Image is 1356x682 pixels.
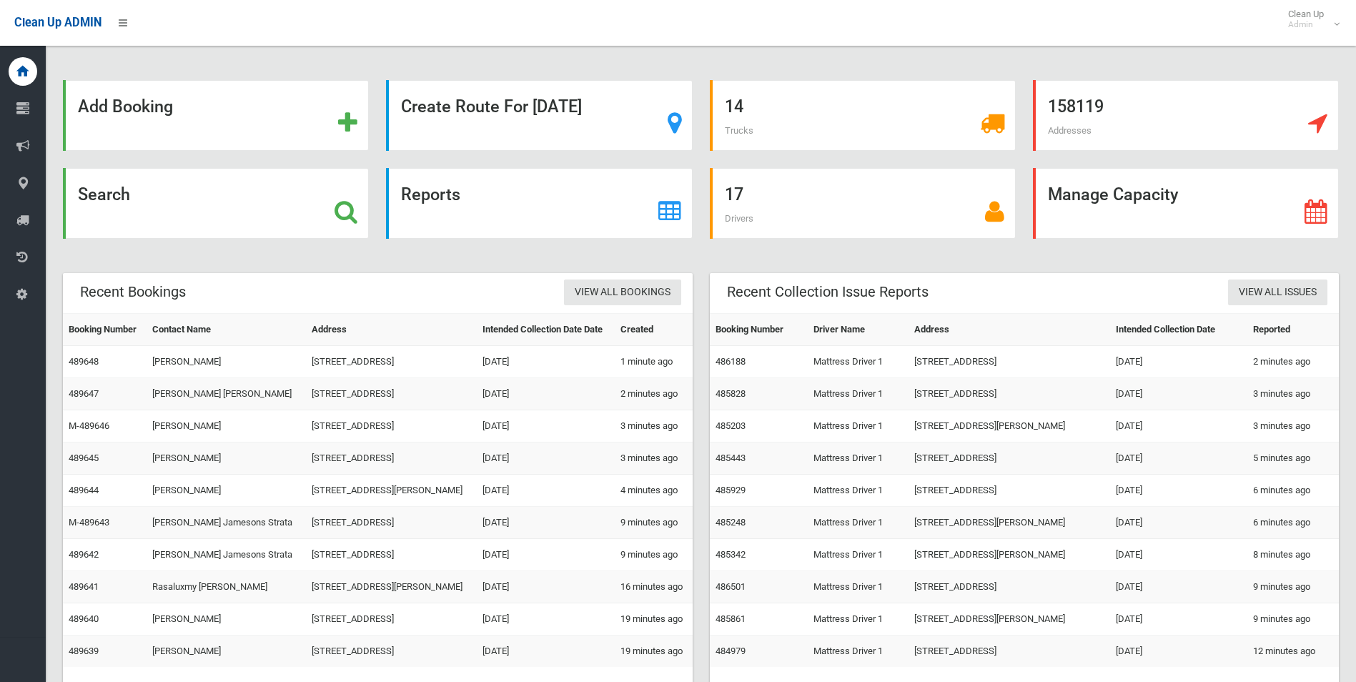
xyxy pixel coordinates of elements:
[808,603,908,636] td: Mattress Driver 1
[716,420,746,431] a: 485203
[147,378,306,410] td: [PERSON_NAME] [PERSON_NAME]
[1110,507,1247,539] td: [DATE]
[306,346,477,378] td: [STREET_ADDRESS]
[1247,571,1339,603] td: 9 minutes ago
[1110,603,1247,636] td: [DATE]
[63,80,369,151] a: Add Booking
[716,613,746,624] a: 485861
[909,346,1110,378] td: [STREET_ADDRESS]
[306,603,477,636] td: [STREET_ADDRESS]
[1247,475,1339,507] td: 6 minutes ago
[1033,168,1339,239] a: Manage Capacity
[306,410,477,443] td: [STREET_ADDRESS]
[147,507,306,539] td: [PERSON_NAME] Jamesons Strata
[477,636,615,668] td: [DATE]
[1033,80,1339,151] a: 158119 Addresses
[808,571,908,603] td: Mattress Driver 1
[615,346,692,378] td: 1 minute ago
[147,475,306,507] td: [PERSON_NAME]
[808,378,908,410] td: Mattress Driver 1
[147,410,306,443] td: [PERSON_NAME]
[1247,314,1339,346] th: Reported
[1110,571,1247,603] td: [DATE]
[477,346,615,378] td: [DATE]
[1110,443,1247,475] td: [DATE]
[808,507,908,539] td: Mattress Driver 1
[615,603,692,636] td: 19 minutes ago
[615,378,692,410] td: 2 minutes ago
[716,453,746,463] a: 485443
[1228,280,1327,306] a: View All Issues
[615,314,692,346] th: Created
[615,410,692,443] td: 3 minutes ago
[1247,539,1339,571] td: 8 minutes ago
[808,475,908,507] td: Mattress Driver 1
[401,184,460,204] strong: Reports
[78,97,173,117] strong: Add Booking
[615,571,692,603] td: 16 minutes ago
[306,636,477,668] td: [STREET_ADDRESS]
[710,80,1016,151] a: 14 Trucks
[69,485,99,495] a: 489644
[69,581,99,592] a: 489641
[306,507,477,539] td: [STREET_ADDRESS]
[716,356,746,367] a: 486188
[564,280,681,306] a: View All Bookings
[147,603,306,636] td: [PERSON_NAME]
[477,507,615,539] td: [DATE]
[716,388,746,399] a: 485828
[716,549,746,560] a: 485342
[1110,636,1247,668] td: [DATE]
[1247,346,1339,378] td: 2 minutes ago
[306,314,477,346] th: Address
[477,475,615,507] td: [DATE]
[909,314,1110,346] th: Address
[14,16,102,29] span: Clean Up ADMIN
[909,636,1110,668] td: [STREET_ADDRESS]
[477,314,615,346] th: Intended Collection Date Date
[78,184,130,204] strong: Search
[808,636,908,668] td: Mattress Driver 1
[477,539,615,571] td: [DATE]
[1110,539,1247,571] td: [DATE]
[1110,314,1247,346] th: Intended Collection Date
[306,378,477,410] td: [STREET_ADDRESS]
[725,184,743,204] strong: 17
[477,603,615,636] td: [DATE]
[147,346,306,378] td: [PERSON_NAME]
[1288,19,1324,30] small: Admin
[909,443,1110,475] td: [STREET_ADDRESS]
[615,507,692,539] td: 9 minutes ago
[147,571,306,603] td: Rasaluxmy [PERSON_NAME]
[306,571,477,603] td: [STREET_ADDRESS][PERSON_NAME]
[147,443,306,475] td: [PERSON_NAME]
[909,410,1110,443] td: [STREET_ADDRESS][PERSON_NAME]
[1247,507,1339,539] td: 6 minutes ago
[909,507,1110,539] td: [STREET_ADDRESS][PERSON_NAME]
[725,97,743,117] strong: 14
[808,314,908,346] th: Driver Name
[716,485,746,495] a: 485929
[615,636,692,668] td: 19 minutes ago
[716,646,746,656] a: 484979
[1048,125,1092,136] span: Addresses
[69,388,99,399] a: 489647
[615,539,692,571] td: 9 minutes ago
[477,571,615,603] td: [DATE]
[1110,378,1247,410] td: [DATE]
[69,517,109,528] a: M-489643
[69,613,99,624] a: 489640
[147,636,306,668] td: [PERSON_NAME]
[401,97,582,117] strong: Create Route For [DATE]
[725,125,753,136] span: Trucks
[69,549,99,560] a: 489642
[69,453,99,463] a: 489645
[1110,475,1247,507] td: [DATE]
[1281,9,1338,30] span: Clean Up
[147,314,306,346] th: Contact Name
[710,168,1016,239] a: 17 Drivers
[69,356,99,367] a: 489648
[477,410,615,443] td: [DATE]
[615,475,692,507] td: 4 minutes ago
[710,278,946,306] header: Recent Collection Issue Reports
